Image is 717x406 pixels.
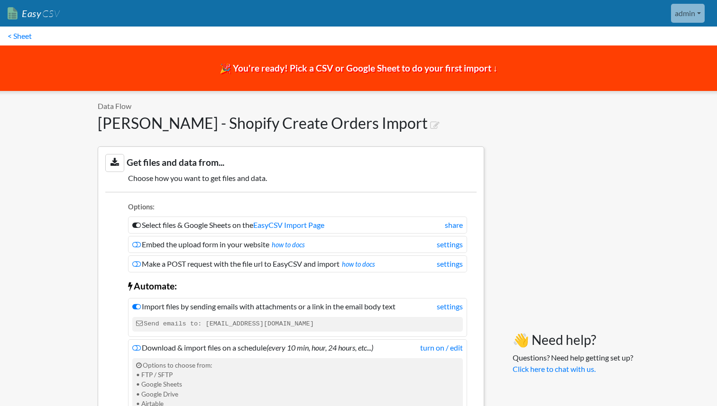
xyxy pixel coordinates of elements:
a: EasyCSV Import Page [253,220,324,229]
span: 🎉 You're ready! Pick a CSV or Google Sheet to do your first import ↓ [220,63,498,73]
a: Click here to chat with us. [513,364,596,373]
li: Embed the upload form in your website [128,236,467,253]
code: Send emails to: [EMAIL_ADDRESS][DOMAIN_NAME] [132,317,463,331]
i: (every 10 min, hour, 24 hours, etc...) [267,343,373,352]
a: how to docs [342,260,375,268]
li: Make a POST request with the file url to EasyCSV and import [128,255,467,272]
li: Select files & Google Sheets on the [128,217,467,234]
a: admin [671,4,705,23]
li: Automate: [128,275,467,296]
h5: Choose how you want to get files and data. [105,173,477,182]
a: EasyCSV [8,4,60,23]
p: Questions? Need help getting set up? [513,352,633,375]
a: settings [437,301,463,312]
p: Data Flow [98,100,484,112]
a: settings [437,239,463,250]
a: how to docs [272,241,305,249]
h3: 👋 Need help? [513,332,633,348]
a: share [445,219,463,231]
li: Import files by sending emails with attachments or a link in the email body text [128,298,467,336]
h3: Get files and data from... [105,154,477,171]
span: CSV [41,8,60,19]
a: turn on / edit [420,342,463,353]
li: Options: [128,202,467,215]
h1: [PERSON_NAME] - Shopify Create Orders Import [98,114,484,132]
a: settings [437,258,463,270]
